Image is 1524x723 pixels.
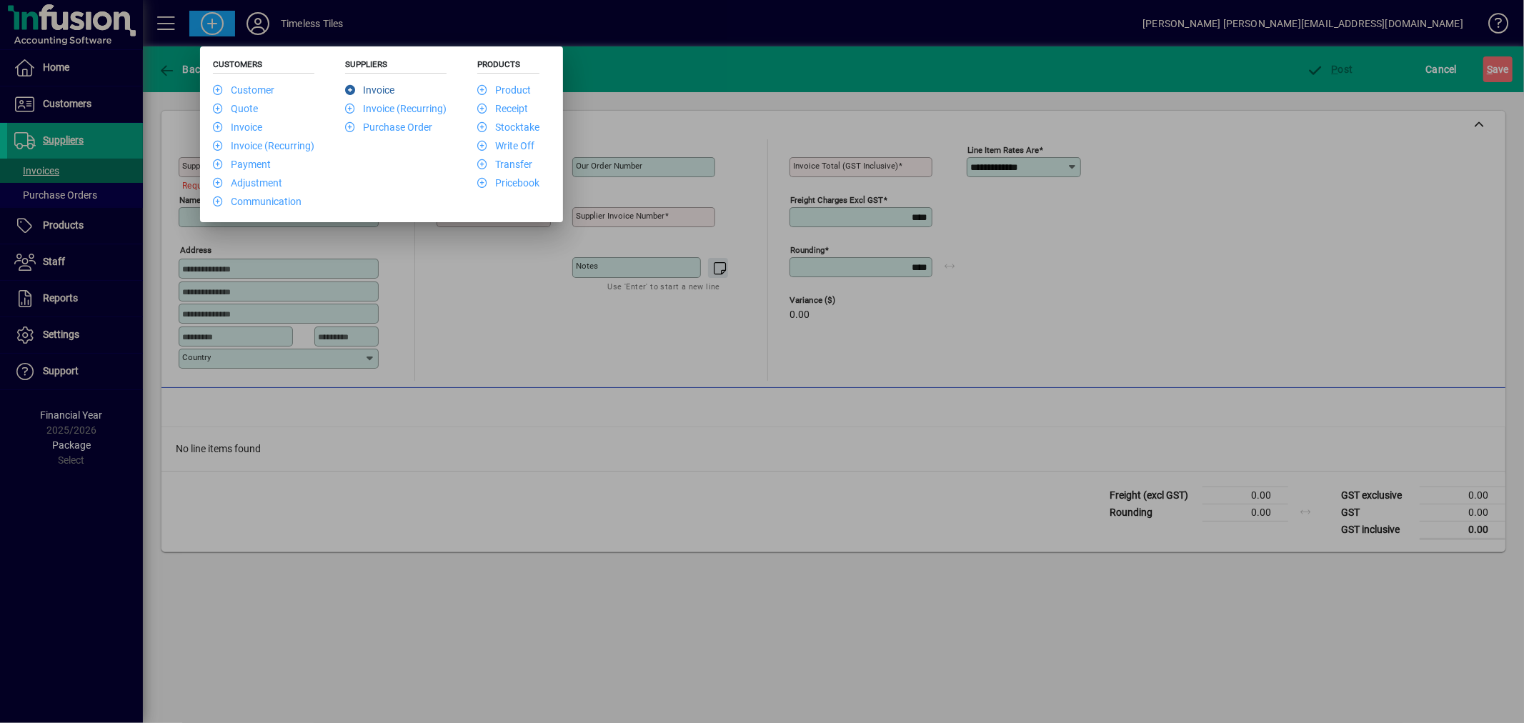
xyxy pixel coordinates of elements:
[213,140,314,151] a: Invoice (Recurring)
[477,103,528,114] a: Receipt
[477,140,534,151] a: Write Off
[477,59,539,74] h5: Products
[213,59,314,74] h5: Customers
[213,84,274,96] a: Customer
[345,121,432,133] a: Purchase Order
[477,159,532,170] a: Transfer
[213,177,282,189] a: Adjustment
[213,196,302,207] a: Communication
[213,159,271,170] a: Payment
[477,121,539,133] a: Stocktake
[477,84,531,96] a: Product
[213,103,258,114] a: Quote
[477,177,539,189] a: Pricebook
[345,59,447,74] h5: Suppliers
[345,84,394,96] a: Invoice
[213,121,262,133] a: Invoice
[345,103,447,114] a: Invoice (Recurring)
